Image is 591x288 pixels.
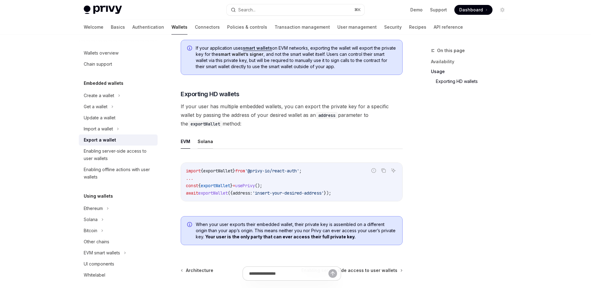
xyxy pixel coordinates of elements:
a: smart wallets [243,45,272,51]
a: Connectors [195,20,220,35]
span: ({ [228,190,233,196]
div: Other chains [84,238,109,245]
span: (); [255,183,262,188]
button: Import a wallet [79,123,158,134]
a: Enabling offline actions with user wallets [79,164,158,183]
code: address [316,112,338,119]
span: } [230,183,233,188]
span: Exporting HD wallets [181,90,239,98]
span: const [186,183,198,188]
button: Get a wallet [79,101,158,112]
div: UI components [84,260,114,268]
button: Ask AI [389,167,397,175]
div: Get a wallet [84,103,107,110]
code: exportWallet [188,121,223,127]
div: Update a wallet [84,114,115,121]
button: Solana [79,214,158,225]
h5: Using wallets [84,192,113,200]
button: Report incorrect code [370,167,378,175]
div: Bitcoin [84,227,97,234]
div: EVM smart wallets [84,249,120,257]
div: Whitelabel [84,271,105,279]
a: Wallets overview [79,47,158,59]
button: Solana [198,134,213,149]
span: ⌘ K [354,7,361,12]
a: UI components [79,258,158,269]
a: Support [430,7,447,13]
span: Dashboard [459,7,483,13]
button: Create a wallet [79,90,158,101]
span: import [186,168,201,174]
div: Create a wallet [84,92,114,99]
a: Basics [111,20,125,35]
a: Recipes [409,20,426,35]
span: exportWallet [203,168,233,174]
a: Chain support [79,59,158,70]
span: }); [324,190,331,196]
button: Send message [328,269,337,278]
a: Exporting HD wallets [431,76,512,86]
span: } [233,168,235,174]
a: Security [384,20,402,35]
a: Other chains [79,236,158,247]
span: ... [186,175,193,181]
div: Wallets overview [84,49,119,57]
span: If your user has multiple embedded wallets, you can export the private key for a specific wallet ... [181,102,403,128]
a: Usage [431,67,512,76]
span: usePrivy [235,183,255,188]
span: '@privy-io/react-auth' [245,168,299,174]
a: Whitelabel [79,269,158,281]
button: Ethereum [79,203,158,214]
button: Search...⌘K [227,4,364,15]
button: EVM [181,134,190,149]
span: { [198,183,201,188]
a: Wallets [171,20,187,35]
div: Enabling server-side access to user wallets [84,147,154,162]
svg: Info [187,222,193,228]
span: address: [233,190,252,196]
span: When your user exports their embedded wallet, their private key is assembled on a different origi... [196,221,396,240]
strong: smart wallet’s signer [218,51,263,57]
div: Search... [238,6,255,14]
span: ; [299,168,302,174]
span: If your application uses on EVM networks, exporting the wallet will export the private key for th... [196,45,396,70]
input: Ask a question... [249,267,328,280]
span: { [201,168,203,174]
span: from [235,168,245,174]
a: Update a wallet [79,112,158,123]
a: Welcome [84,20,103,35]
div: Export a wallet [84,136,116,144]
a: User management [337,20,377,35]
button: Bitcoin [79,225,158,236]
a: Transaction management [275,20,330,35]
a: Enabling server-side access to user wallets [79,146,158,164]
span: exportWallet [198,190,228,196]
a: API reference [434,20,463,35]
button: EVM smart wallets [79,247,158,258]
span: await [186,190,198,196]
span: On this page [437,47,465,54]
b: Your user is the only party that can ever access their full private key. [205,234,356,239]
a: Dashboard [454,5,492,15]
div: Chain support [84,60,112,68]
div: Solana [84,216,98,223]
span: 'insert-your-desired-address' [252,190,324,196]
span: = [233,183,235,188]
h5: Embedded wallets [84,80,123,87]
div: Ethereum [84,205,103,212]
a: Export a wallet [79,134,158,146]
div: Enabling offline actions with user wallets [84,166,154,181]
a: Availability [431,57,512,67]
svg: Info [187,46,193,52]
a: Authentication [132,20,164,35]
button: Copy the contents from the code block [380,167,388,175]
span: exportWallet [201,183,230,188]
div: Import a wallet [84,125,113,133]
a: Demo [410,7,423,13]
button: Toggle dark mode [497,5,507,15]
a: Policies & controls [227,20,267,35]
img: light logo [84,6,122,14]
